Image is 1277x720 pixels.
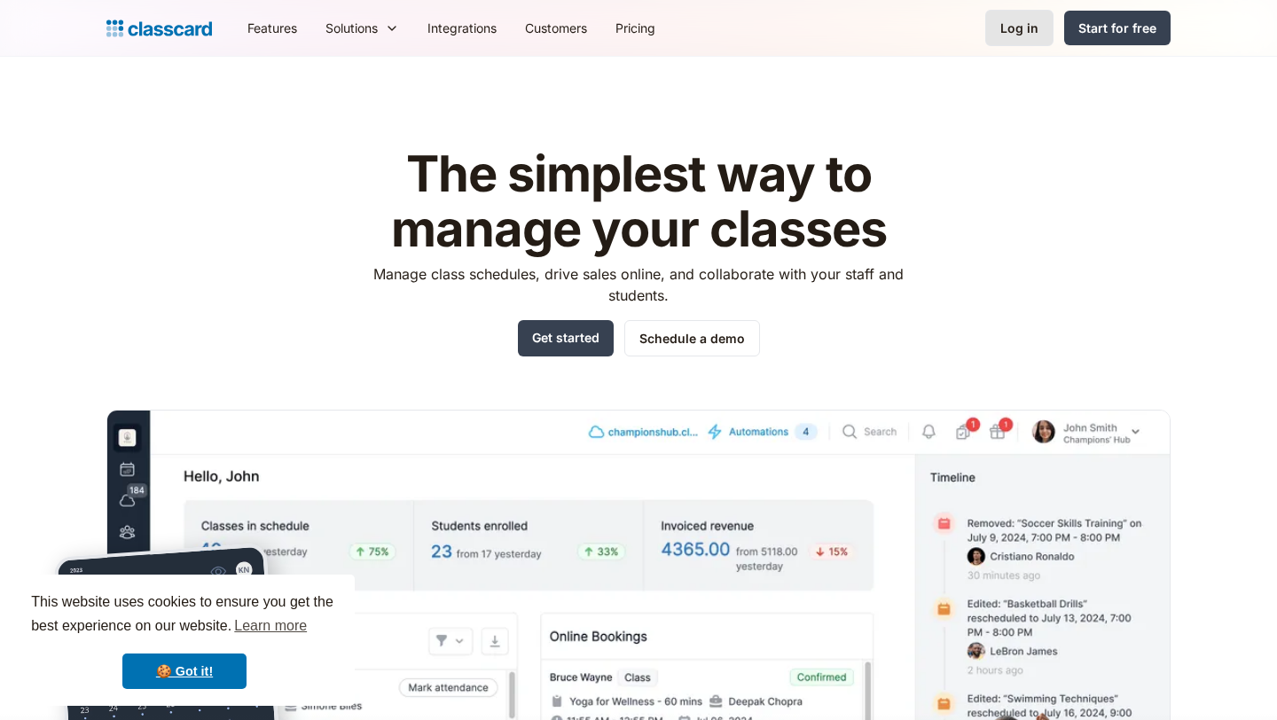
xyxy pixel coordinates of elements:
a: dismiss cookie message [122,653,247,689]
p: Manage class schedules, drive sales online, and collaborate with your staff and students. [357,263,921,306]
h1: The simplest way to manage your classes [357,147,921,256]
div: Start for free [1078,19,1156,37]
div: cookieconsent [14,575,355,706]
span: This website uses cookies to ensure you get the best experience on our website. [31,591,338,639]
a: Schedule a demo [624,320,760,356]
a: Pricing [601,8,670,48]
a: Features [233,8,311,48]
a: learn more about cookies [231,613,309,639]
a: Get started [518,320,614,356]
div: Solutions [325,19,378,37]
a: Logo [106,16,212,41]
a: Log in [985,10,1054,46]
a: Customers [511,8,601,48]
div: Log in [1000,19,1038,37]
a: Start for free [1064,11,1171,45]
div: Solutions [311,8,413,48]
a: Integrations [413,8,511,48]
